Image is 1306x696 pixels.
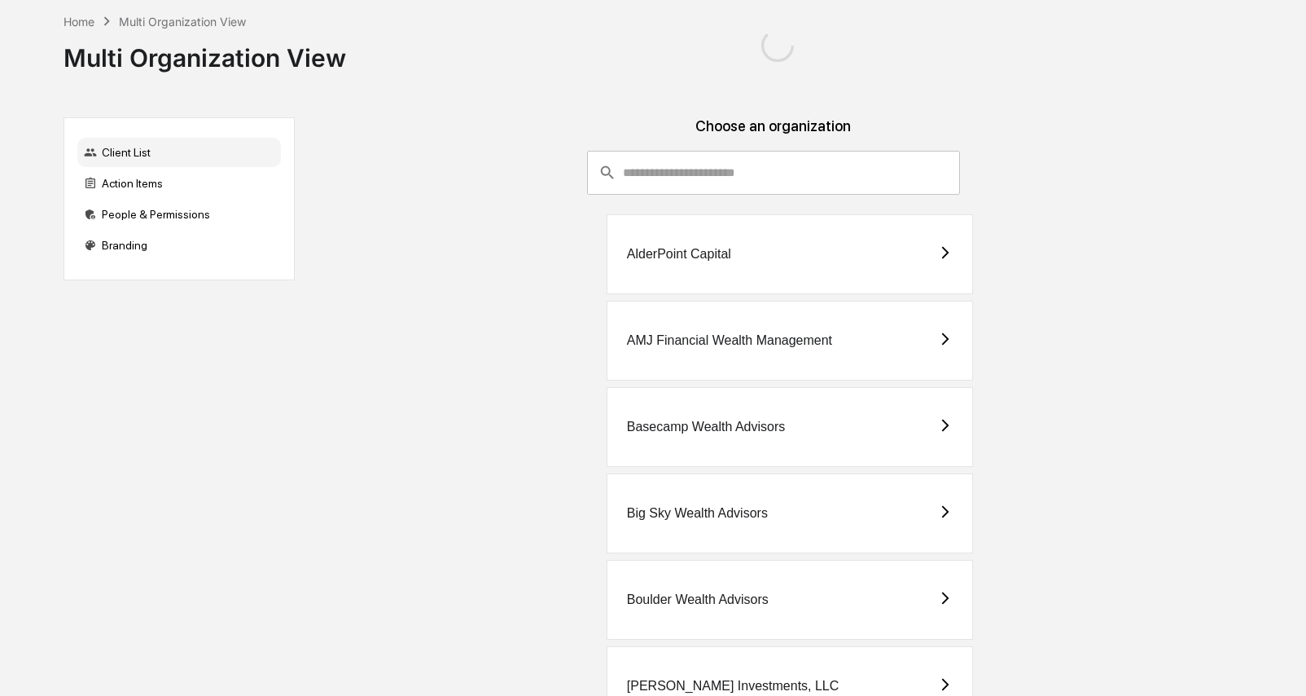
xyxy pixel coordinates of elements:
[627,247,731,262] div: AlderPoint Capital
[77,231,281,260] div: Branding
[627,592,769,607] div: Boulder Wealth Advisors
[64,30,346,73] div: Multi Organization View
[77,200,281,229] div: People & Permissions
[627,420,785,434] div: Basecamp Wealth Advisors
[77,138,281,167] div: Client List
[627,506,768,521] div: Big Sky Wealth Advisors
[587,151,959,195] div: consultant-dashboard__filter-organizations-search-bar
[64,15,94,29] div: Home
[308,117,1239,151] div: Choose an organization
[77,169,281,198] div: Action Items
[627,679,839,694] div: [PERSON_NAME] Investments, LLC
[627,333,832,348] div: AMJ Financial Wealth Management
[119,15,246,29] div: Multi Organization View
